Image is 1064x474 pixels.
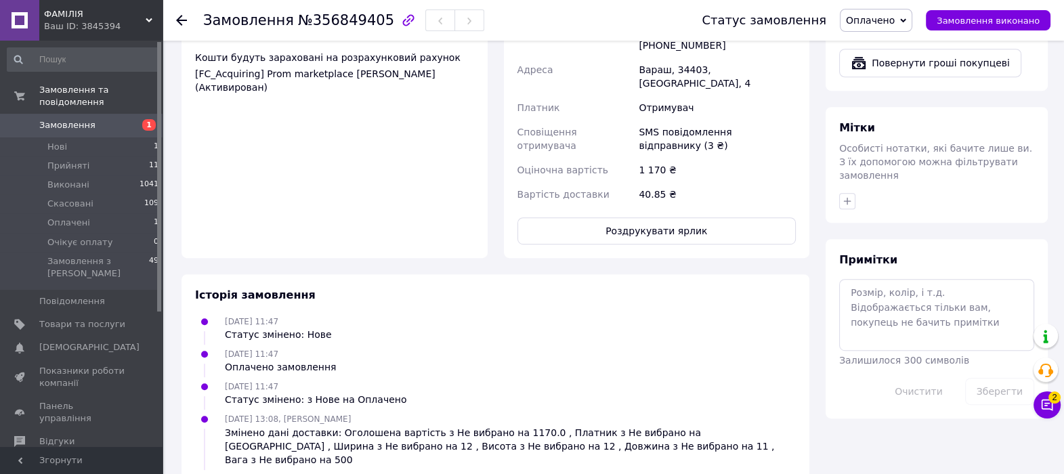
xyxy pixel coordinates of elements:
[47,160,89,172] span: Прийняті
[636,120,799,158] div: SMS повідомлення відправнику (3 ₴)
[517,127,577,151] span: Сповіщення отримувача
[636,182,799,207] div: 40.85 ₴
[225,349,278,359] span: [DATE] 11:47
[839,121,875,134] span: Мітки
[839,49,1021,77] button: Повернути гроші покупцеві
[195,288,316,301] span: Історія замовлення
[47,217,90,229] span: Оплачені
[44,20,163,33] div: Ваш ID: 3845394
[225,328,332,341] div: Статус змінено: Нове
[839,143,1032,181] span: Особисті нотатки, які бачите лише ви. З їх допомогою можна фільтрувати замовлення
[937,16,1040,26] span: Замовлення виконано
[154,217,158,229] span: 1
[149,255,158,280] span: 49
[702,14,826,27] div: Статус замовлення
[839,355,969,366] span: Залишилося 300 символів
[176,14,187,27] div: Повернутися назад
[839,253,897,266] span: Примітки
[1048,391,1061,404] span: 2
[7,47,160,72] input: Пошук
[140,179,158,191] span: 1041
[636,95,799,120] div: Отримувач
[195,67,474,94] div: [FC_Acquiring] Prom marketplace [PERSON_NAME] (Активирован)
[298,12,394,28] span: №356849405
[225,426,796,467] div: Змінено дані доставки: Оголошена вартість з Не вибрано на 1170.0 , Платник з Не вибрано на [GEOGR...
[225,382,278,391] span: [DATE] 11:47
[39,365,125,389] span: Показники роботи компанії
[47,141,67,153] span: Нові
[225,360,336,374] div: Оплачено замовлення
[144,198,158,210] span: 109
[225,393,406,406] div: Статус змінено: з Нове на Оплачено
[47,179,89,191] span: Виконані
[44,8,146,20] span: ФАМІЛІЯ
[636,58,799,95] div: Вараш, 34403, [GEOGRAPHIC_DATA], 4
[1034,391,1061,418] button: Чат з покупцем2
[39,341,140,353] span: [DEMOGRAPHIC_DATA]
[154,236,158,249] span: 0
[39,400,125,425] span: Панель управління
[517,165,608,175] span: Оціночна вартість
[225,414,351,424] span: [DATE] 13:08, [PERSON_NAME]
[203,12,294,28] span: Замовлення
[517,217,796,244] button: Роздрукувати ярлик
[47,255,149,280] span: Замовлення з [PERSON_NAME]
[517,189,610,200] span: Вартість доставки
[39,435,75,448] span: Відгуки
[39,295,105,307] span: Повідомлення
[225,317,278,326] span: [DATE] 11:47
[39,119,95,131] span: Замовлення
[636,158,799,182] div: 1 170 ₴
[47,236,112,249] span: Очікує оплату
[39,318,125,330] span: Товари та послуги
[517,64,553,75] span: Адреса
[195,51,474,94] div: Кошти будуть зараховані на розрахунковий рахунок
[926,10,1050,30] button: Замовлення виконано
[142,119,156,131] span: 1
[154,141,158,153] span: 1
[39,84,163,108] span: Замовлення та повідомлення
[846,15,895,26] span: Оплачено
[47,198,93,210] span: Скасовані
[149,160,158,172] span: 11
[517,102,560,113] span: Платник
